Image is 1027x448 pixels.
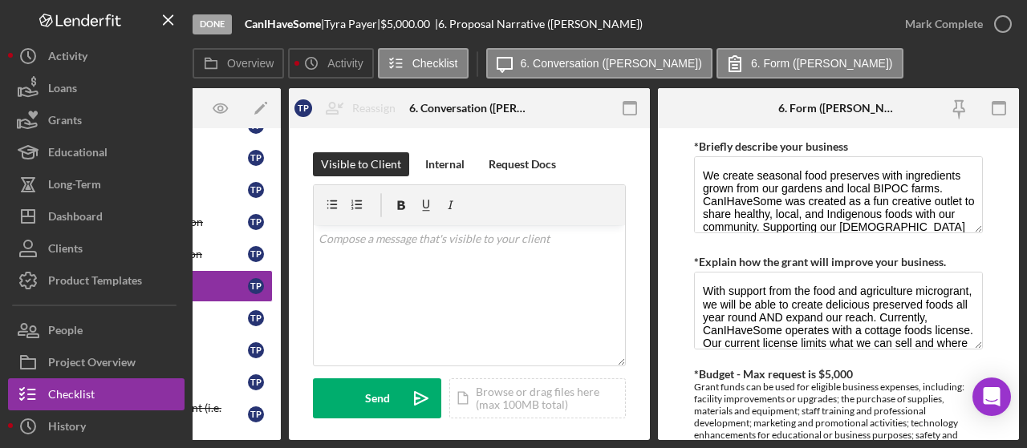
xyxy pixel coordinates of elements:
[889,8,1019,40] button: Mark Complete
[8,136,185,168] button: Educational
[409,102,530,115] div: 6. Conversation ([PERSON_NAME])
[481,152,564,176] button: Request Docs
[288,48,373,79] button: Activity
[48,104,82,140] div: Grants
[245,18,324,30] div: |
[489,152,556,176] div: Request Docs
[227,57,274,70] label: Overview
[905,8,983,40] div: Mark Complete
[324,18,380,30] div: Tyra Payer |
[48,346,136,382] div: Project Overview
[694,272,983,349] textarea: With support from the food and agriculture microgrant, we will be able to create delicious preser...
[48,40,87,76] div: Activity
[48,136,108,172] div: Educational
[48,72,77,108] div: Loans
[694,367,853,381] label: *Budget - Max request is $5,000
[417,152,473,176] button: Internal
[245,17,321,30] b: CanIHaveSome
[248,278,264,294] div: T P
[352,92,396,124] div: Reassign
[435,18,643,30] div: | 6. Proposal Narrative ([PERSON_NAME])
[365,378,390,418] div: Send
[380,18,435,30] div: $5,000.00
[8,232,185,264] button: Clients
[8,200,185,232] button: Dashboard
[193,14,232,34] div: Done
[193,48,284,79] button: Overview
[248,310,264,326] div: T P
[694,139,848,153] label: *Briefly describe your business
[378,48,469,79] button: Checklist
[48,168,101,204] div: Long-Term
[248,342,264,358] div: T P
[486,48,712,79] button: 6. Conversation ([PERSON_NAME])
[48,410,86,446] div: History
[8,264,185,297] button: Product Templates
[327,57,363,70] label: Activity
[48,378,95,414] div: Checklist
[286,92,412,124] button: TPReassign
[425,152,465,176] div: Internal
[694,255,946,268] label: *Explain how the grant will improve your business.
[412,57,458,70] label: Checklist
[48,314,83,350] div: People
[8,104,185,136] button: Grants
[248,182,264,198] div: T P
[8,40,185,72] button: Activity
[8,314,185,346] button: People
[8,346,185,378] button: Project Overview
[694,156,983,233] textarea: We create seasonal food preserves with ingredients grown from our gardens and local BIPOC farms. ...
[48,264,142,301] div: Product Templates
[248,150,264,166] div: T P
[8,72,185,104] button: Loans
[778,102,899,115] div: 6. Form ([PERSON_NAME])
[321,152,401,176] div: Visible to Client
[294,99,312,117] div: T P
[248,246,264,262] div: T P
[521,57,702,70] label: 6. Conversation ([PERSON_NAME])
[248,374,264,390] div: T P
[48,232,83,268] div: Clients
[313,378,441,418] button: Send
[716,48,903,79] button: 6. Form ([PERSON_NAME])
[972,377,1011,416] div: Open Intercom Messenger
[313,152,409,176] button: Visible to Client
[8,168,185,200] button: Long-Term
[8,378,185,410] button: Checklist
[248,406,264,422] div: T P
[48,200,103,236] div: Dashboard
[248,214,264,230] div: T P
[8,410,185,442] button: History
[751,57,893,70] label: 6. Form ([PERSON_NAME])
